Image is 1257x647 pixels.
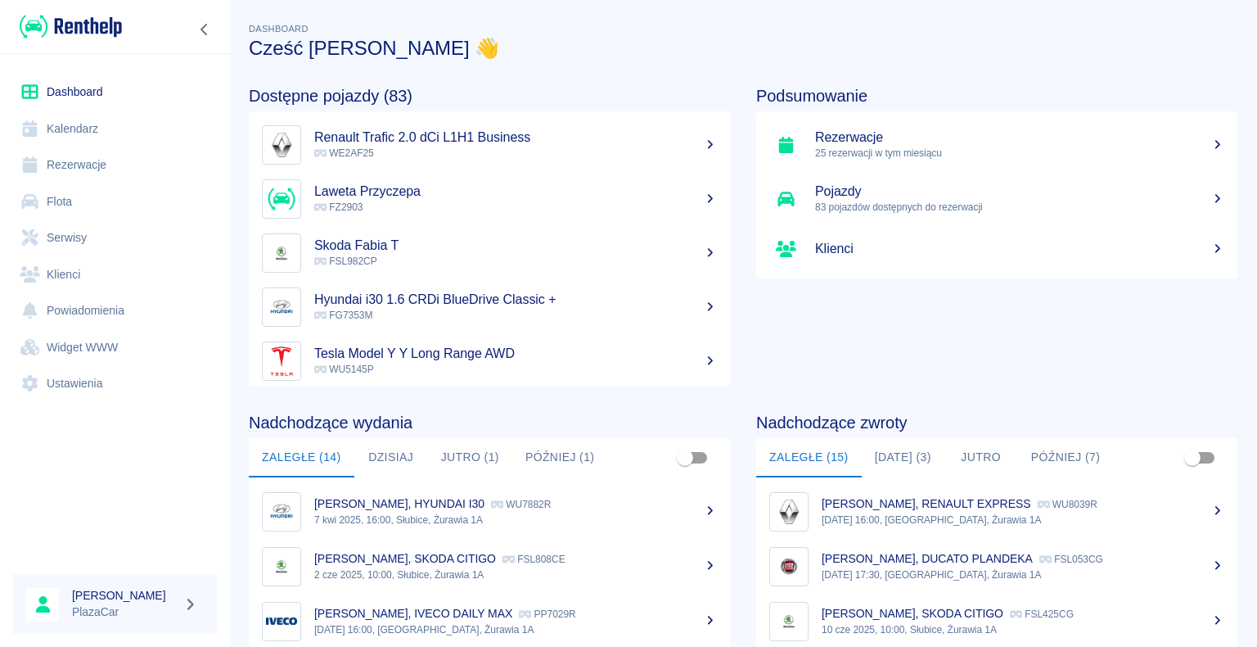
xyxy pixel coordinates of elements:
a: Renthelp logo [13,13,122,40]
h5: Hyundai i30 1.6 CRDi BlueDrive Classic + [314,292,717,308]
img: Image [266,129,297,161]
h5: Rezerwacje [815,129,1224,146]
span: FG7353M [314,310,372,321]
p: WU8039R [1038,499,1097,510]
button: Jutro [944,438,1018,477]
p: FSL425CG [1010,609,1074,620]
button: Zaległe (15) [756,438,862,477]
button: Później (1) [512,438,608,477]
img: Image [266,606,297,637]
img: Image [266,551,297,582]
span: WE2AF25 [314,147,374,159]
button: Dzisiaj [354,438,428,477]
img: Image [266,292,297,323]
h4: Podsumowanie [756,86,1237,106]
button: Zwiń nawigację [192,19,217,40]
p: [DATE] 16:00, [GEOGRAPHIC_DATA], Żurawia 1A [314,622,717,637]
a: Kalendarz [13,111,217,147]
a: Ustawienia [13,365,217,402]
h4: Dostępne pojazdy (83) [249,86,730,106]
img: Image [773,551,804,582]
a: Klienci [13,256,217,293]
button: Później (7) [1018,438,1114,477]
a: Dashboard [13,74,217,111]
h6: [PERSON_NAME] [72,587,177,604]
h4: Nadchodzące wydania [249,413,730,432]
p: [DATE] 17:30, [GEOGRAPHIC_DATA], Żurawia 1A [822,568,1224,582]
p: PlazaCar [72,604,177,621]
a: Serwisy [13,219,217,256]
h5: Pojazdy [815,183,1224,200]
a: ImageHyundai i30 1.6 CRDi BlueDrive Classic + FG7353M [249,280,730,334]
p: PP7029R [519,609,575,620]
button: Jutro (1) [428,438,512,477]
a: Image[PERSON_NAME], DUCATO PLANDEKA FSL053CG[DATE] 17:30, [GEOGRAPHIC_DATA], Żurawia 1A [756,539,1237,594]
p: [PERSON_NAME], SKODA CITIGO [822,607,1003,620]
h5: Skoda Fabia T [314,238,717,254]
a: Rezerwacje [13,147,217,183]
p: 25 rezerwacji w tym miesiącu [815,146,1224,161]
p: [PERSON_NAME], HYUNDAI I30 [314,497,484,510]
a: ImageTesla Model Y Y Long Range AWD WU5145P [249,334,730,388]
p: [PERSON_NAME], SKODA CITIGO [314,552,496,565]
span: FZ2903 [314,201,363,213]
h5: Laweta Przyczepa [314,183,717,200]
p: 83 pojazdów dostępnych do rezerwacji [815,200,1224,215]
span: Pokaż przypisane tylko do mnie [669,442,701,473]
a: ImageSkoda Fabia T FSL982CP [249,226,730,280]
p: FSL808CE [502,554,565,565]
h5: Klienci [815,241,1224,257]
img: Image [266,238,297,269]
span: WU5145P [314,364,374,375]
span: Pokaż przypisane tylko do mnie [1177,442,1208,473]
a: Image[PERSON_NAME], RENAULT EXPRESS WU8039R[DATE] 16:00, [GEOGRAPHIC_DATA], Żurawia 1A [756,484,1237,539]
button: [DATE] (3) [862,438,944,477]
span: Dashboard [249,24,309,34]
p: [DATE] 16:00, [GEOGRAPHIC_DATA], Żurawia 1A [822,513,1224,527]
p: 10 cze 2025, 10:00, Słubice, Żurawia 1A [822,622,1224,637]
p: WU7882R [491,499,551,510]
a: Widget WWW [13,329,217,366]
img: Renthelp logo [20,13,122,40]
p: [PERSON_NAME], DUCATO PLANDEKA [822,552,1033,565]
a: Flota [13,183,217,220]
p: FSL053CG [1039,554,1103,565]
img: Image [266,346,297,377]
a: ImageRenault Trafic 2.0 dCi L1H1 Business WE2AF25 [249,118,730,172]
img: Image [266,183,297,215]
a: Rezerwacje25 rezerwacji w tym miesiącu [756,118,1237,172]
h4: Nadchodzące zwroty [756,413,1237,432]
img: Image [773,496,804,527]
p: 7 kwi 2025, 16:00, Słubice, Żurawia 1A [314,513,717,527]
a: Image[PERSON_NAME], HYUNDAI I30 WU7882R7 kwi 2025, 16:00, Słubice, Żurawia 1A [249,484,730,539]
span: FSL982CP [314,256,377,267]
img: Image [773,606,804,637]
h5: Tesla Model Y Y Long Range AWD [314,346,717,362]
a: Image[PERSON_NAME], SKODA CITIGO FSL808CE2 cze 2025, 10:00, Słubice, Żurawia 1A [249,539,730,594]
a: Powiadomienia [13,292,217,329]
p: [PERSON_NAME], IVECO DAILY MAX [314,607,512,620]
img: Image [266,496,297,527]
a: Pojazdy83 pojazdów dostępnych do rezerwacji [756,172,1237,226]
button: Zaległe (14) [249,438,354,477]
p: [PERSON_NAME], RENAULT EXPRESS [822,497,1031,510]
a: Klienci [756,226,1237,272]
p: 2 cze 2025, 10:00, Słubice, Żurawia 1A [314,568,717,582]
a: ImageLaweta Przyczepa FZ2903 [249,172,730,226]
h3: Cześć [PERSON_NAME] 👋 [249,37,1237,60]
h5: Renault Trafic 2.0 dCi L1H1 Business [314,129,717,146]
